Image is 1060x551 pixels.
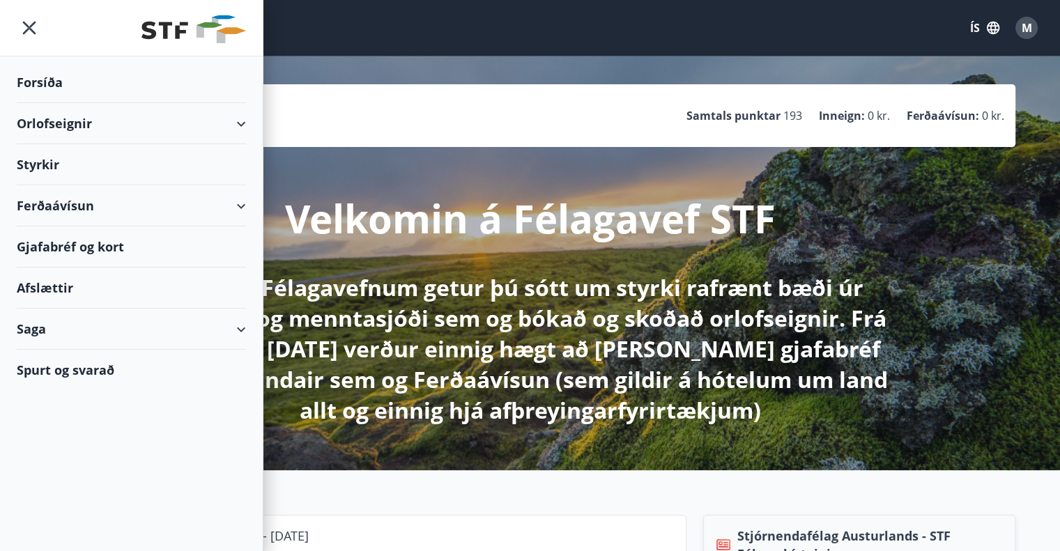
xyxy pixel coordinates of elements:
[17,185,246,226] div: Ferðaávísun
[17,15,42,40] button: menu
[17,103,246,144] div: Orlofseignir
[17,144,246,185] div: Styrkir
[819,108,865,123] p: Inneign :
[907,108,979,123] p: Ferðaávísun :
[17,226,246,267] div: Gjafabréf og kort
[285,192,776,245] p: Velkomin á Félagavef STF
[141,15,246,43] img: union_logo
[221,527,309,545] p: [DATE] - [DATE]
[1022,20,1032,36] span: M
[17,350,246,390] div: Spurt og svarað
[868,108,890,123] span: 0 kr.
[1010,11,1043,45] button: M
[17,309,246,350] div: Saga
[962,15,1007,40] button: ÍS
[162,272,898,426] p: Hér á Félagavefnum getur þú sótt um styrki rafrænt bæði úr sjúkra- og menntasjóði sem og bókað og...
[982,108,1004,123] span: 0 kr.
[686,108,781,123] p: Samtals punktar
[17,62,246,103] div: Forsíða
[17,267,246,309] div: Afslættir
[783,108,802,123] span: 193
